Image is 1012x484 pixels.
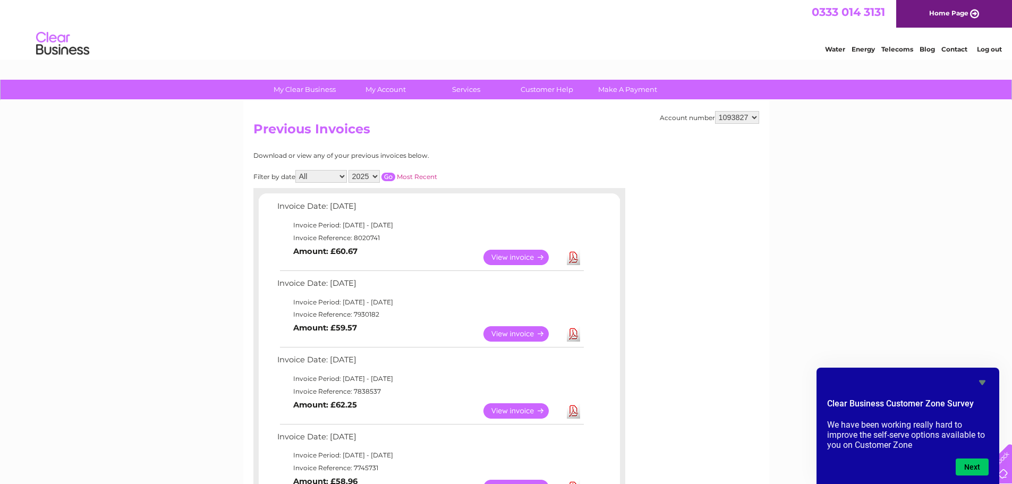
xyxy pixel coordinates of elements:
[852,45,875,53] a: Energy
[397,173,437,181] a: Most Recent
[261,80,348,99] a: My Clear Business
[941,45,967,53] a: Contact
[567,403,580,419] a: Download
[275,449,585,462] td: Invoice Period: [DATE] - [DATE]
[827,397,989,415] h2: Clear Business Customer Zone Survey
[920,45,935,53] a: Blog
[253,122,759,142] h2: Previous Invoices
[342,80,429,99] a: My Account
[275,385,585,398] td: Invoice Reference: 7838537
[825,45,845,53] a: Water
[503,80,591,99] a: Customer Help
[483,250,562,265] a: View
[956,458,989,475] button: Next question
[275,308,585,321] td: Invoice Reference: 7930182
[293,323,357,333] b: Amount: £59.57
[275,296,585,309] td: Invoice Period: [DATE] - [DATE]
[275,232,585,244] td: Invoice Reference: 8020741
[422,80,510,99] a: Services
[253,152,532,159] div: Download or view any of your previous invoices below.
[567,326,580,342] a: Download
[827,420,989,450] p: We have been working really hard to improve the self-serve options available to you on Customer Zone
[275,462,585,474] td: Invoice Reference: 7745731
[293,247,358,256] b: Amount: £60.67
[275,372,585,385] td: Invoice Period: [DATE] - [DATE]
[253,170,532,183] div: Filter by date
[827,376,989,475] div: Clear Business Customer Zone Survey
[293,400,357,410] b: Amount: £62.25
[275,199,585,219] td: Invoice Date: [DATE]
[483,326,562,342] a: View
[660,111,759,124] div: Account number
[36,28,90,60] img: logo.png
[584,80,671,99] a: Make A Payment
[275,219,585,232] td: Invoice Period: [DATE] - [DATE]
[275,353,585,372] td: Invoice Date: [DATE]
[976,376,989,389] button: Hide survey
[256,6,758,52] div: Clear Business is a trading name of Verastar Limited (registered in [GEOGRAPHIC_DATA] No. 3667643...
[567,250,580,265] a: Download
[275,430,585,449] td: Invoice Date: [DATE]
[812,5,885,19] a: 0333 014 3131
[275,276,585,296] td: Invoice Date: [DATE]
[881,45,913,53] a: Telecoms
[977,45,1002,53] a: Log out
[483,403,562,419] a: View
